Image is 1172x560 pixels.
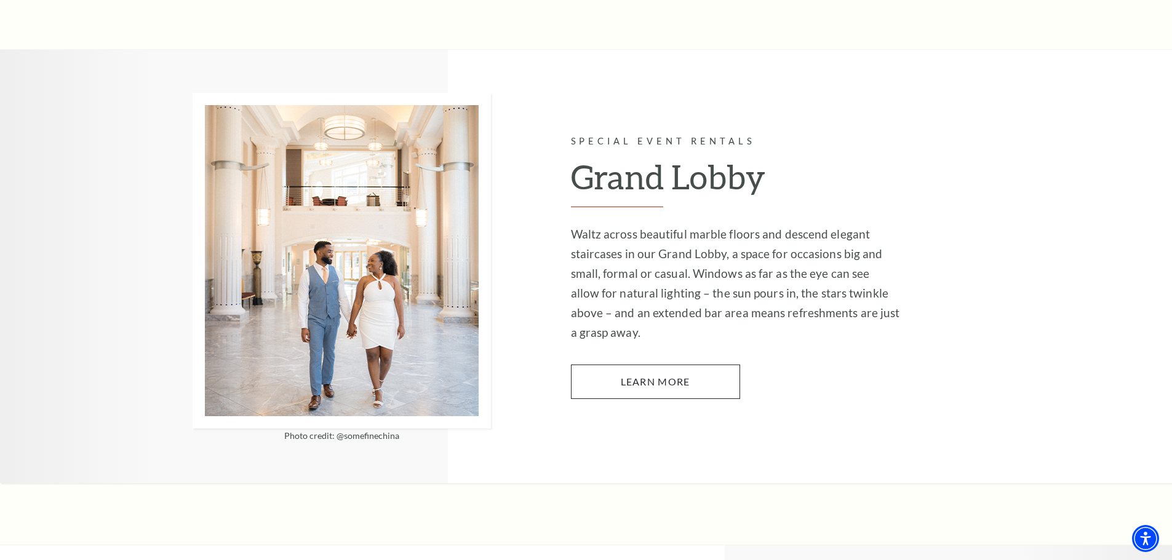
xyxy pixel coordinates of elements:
[571,224,900,342] p: Waltz across beautiful marble floors and descend elegant staircases in our Grand Lobby, a space f...
[193,432,491,440] p: Photo credit: @somefinechina
[571,134,900,149] p: Special Event Rentals
[193,93,491,428] img: Photo credit: @somefinechina
[1132,525,1159,552] div: Accessibility Menu
[571,157,900,207] h2: Grand Lobby
[571,365,740,399] a: Learn More Grand Lobby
